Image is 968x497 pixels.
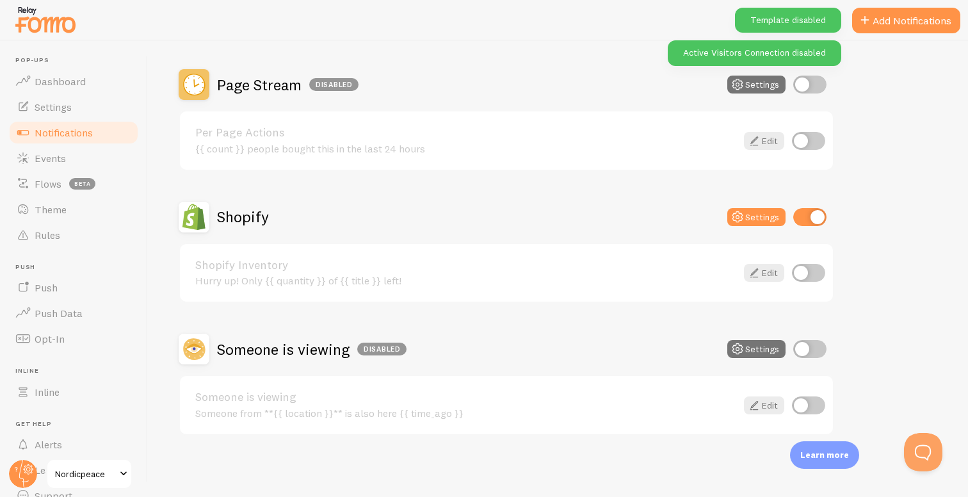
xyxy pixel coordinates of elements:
[13,3,77,36] img: fomo-relay-logo-orange.svg
[35,281,58,294] span: Push
[195,407,736,419] div: Someone from **{{ location }}** is also here {{ time_ago }}
[727,76,786,94] button: Settings
[35,386,60,398] span: Inline
[35,203,67,216] span: Theme
[55,466,116,482] span: Nordicpeace
[195,143,736,154] div: {{ count }} people bought this in the last 24 hours
[195,391,736,403] a: Someone is viewing
[35,177,61,190] span: Flows
[727,208,786,226] button: Settings
[8,145,140,171] a: Events
[8,197,140,222] a: Theme
[744,396,784,414] a: Edit
[195,275,736,286] div: Hurry up! Only {{ quantity }} of {{ title }} left!
[15,420,140,428] span: Get Help
[179,334,209,364] img: Someone is viewing
[8,69,140,94] a: Dashboard
[195,259,736,271] a: Shopify Inventory
[8,326,140,352] a: Opt-In
[35,152,66,165] span: Events
[35,229,60,241] span: Rules
[179,202,209,232] img: Shopify
[790,441,859,469] div: Learn more
[735,8,841,33] div: Template disabled
[8,300,140,326] a: Push Data
[179,69,209,100] img: Page Stream
[8,222,140,248] a: Rules
[217,339,407,359] h2: Someone is viewing
[8,432,140,457] a: Alerts
[744,264,784,282] a: Edit
[69,178,95,190] span: beta
[800,449,849,461] p: Learn more
[35,332,65,345] span: Opt-In
[668,40,841,65] div: Active Visitors Connection disabled
[35,307,83,320] span: Push Data
[8,457,140,483] a: Learn
[904,433,942,471] iframe: Help Scout Beacon - Open
[35,438,62,451] span: Alerts
[195,127,736,138] a: Per Page Actions
[357,343,407,355] div: Disabled
[217,207,269,227] h2: Shopify
[8,275,140,300] a: Push
[217,75,359,95] h2: Page Stream
[15,56,140,65] span: Pop-ups
[8,120,140,145] a: Notifications
[35,75,86,88] span: Dashboard
[744,132,784,150] a: Edit
[46,459,133,489] a: Nordicpeace
[15,263,140,272] span: Push
[35,126,93,139] span: Notifications
[8,94,140,120] a: Settings
[727,340,786,358] button: Settings
[15,367,140,375] span: Inline
[8,171,140,197] a: Flows beta
[309,78,359,91] div: Disabled
[35,101,72,113] span: Settings
[8,379,140,405] a: Inline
